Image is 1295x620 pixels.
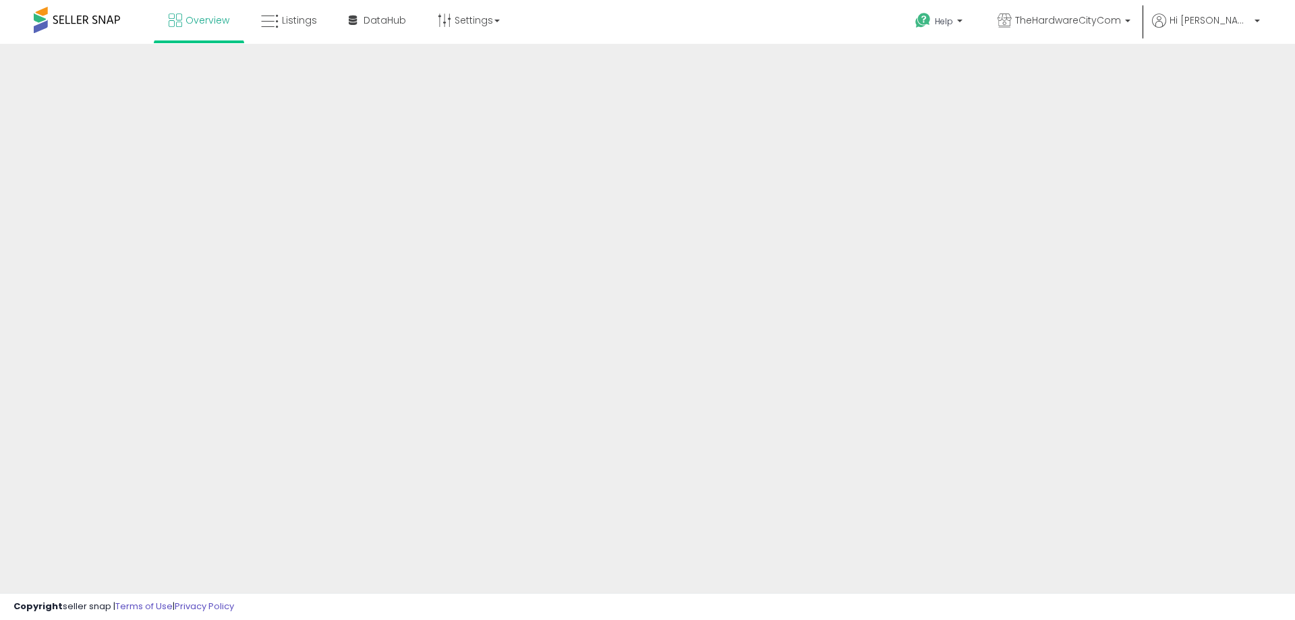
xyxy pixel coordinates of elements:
[282,13,317,27] span: Listings
[1152,13,1260,44] a: Hi [PERSON_NAME]
[175,600,234,613] a: Privacy Policy
[115,600,173,613] a: Terms of Use
[1170,13,1250,27] span: Hi [PERSON_NAME]
[364,13,406,27] span: DataHub
[1015,13,1121,27] span: TheHardwareCityCom
[13,600,234,613] div: seller snap | |
[935,16,953,27] span: Help
[185,13,229,27] span: Overview
[915,12,931,29] i: Get Help
[13,600,63,613] strong: Copyright
[904,2,976,44] a: Help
